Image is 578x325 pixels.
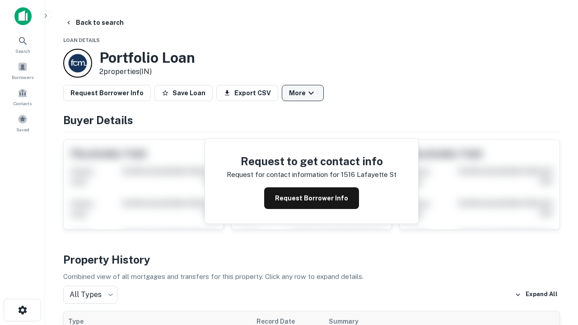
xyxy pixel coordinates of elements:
h4: Request to get contact info [227,153,396,169]
button: More [282,85,324,101]
button: Expand All [513,288,560,302]
button: Save Loan [154,85,213,101]
button: Back to search [61,14,127,31]
span: Borrowers [12,74,33,81]
span: Loan Details [63,37,100,43]
button: Request Borrower Info [264,187,359,209]
span: Contacts [14,100,32,107]
h4: Buyer Details [63,112,560,128]
button: Export CSV [216,85,278,101]
a: Search [3,32,42,56]
iframe: Chat Widget [533,253,578,296]
p: 2 properties (IN) [99,66,195,77]
p: Combined view of all mortgages and transfers for this property. Click any row to expand details. [63,271,560,282]
span: Search [15,47,30,55]
h3: Portfolio Loan [99,49,195,66]
div: All Types [63,286,117,304]
button: Request Borrower Info [63,85,151,101]
img: capitalize-icon.png [14,7,32,25]
h4: Property History [63,251,560,268]
p: Request for contact information for [227,169,339,180]
a: Borrowers [3,58,42,83]
p: 1516 lafayette st [341,169,396,180]
a: Saved [3,111,42,135]
a: Contacts [3,84,42,109]
span: Saved [16,126,29,133]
